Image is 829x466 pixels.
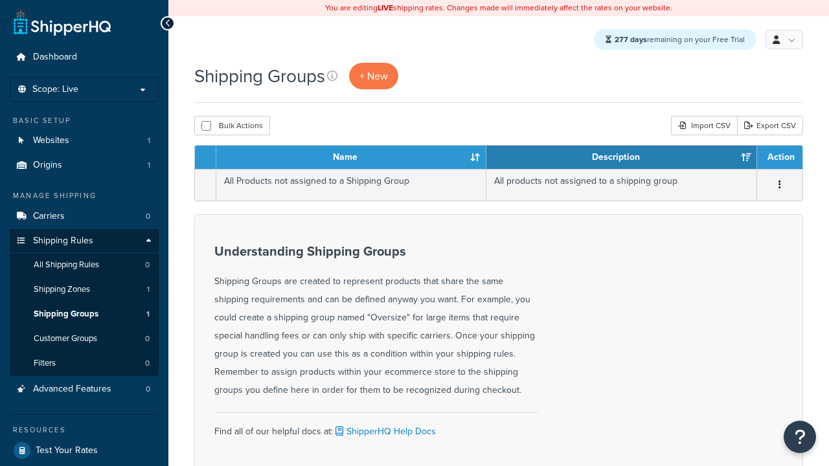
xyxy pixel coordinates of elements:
[378,2,393,14] b: LIVE
[33,52,77,63] span: Dashboard
[145,333,150,344] span: 0
[216,146,486,169] th: Name: activate to sort column ascending
[10,302,159,326] a: Shipping Groups 1
[10,278,159,302] a: Shipping Zones 1
[10,351,159,375] li: Filters
[10,253,159,277] a: All Shipping Rules 0
[34,333,97,344] span: Customer Groups
[349,63,398,89] a: + New
[146,309,150,320] span: 1
[147,284,150,295] span: 1
[34,309,98,320] span: Shipping Groups
[36,445,98,456] span: Test Your Rates
[10,205,159,228] a: Carriers 0
[146,384,150,395] span: 0
[671,116,737,135] div: Import CSV
[615,34,647,45] strong: 277 days
[148,135,150,146] span: 1
[594,29,756,50] div: remaining on your Free Trial
[10,327,159,351] a: Customer Groups 0
[214,244,538,399] div: Shipping Groups are created to represent products that share the same shipping requirements and c...
[10,377,159,401] li: Advanced Features
[33,211,65,222] span: Carriers
[214,412,538,441] div: Find all of our helpful docs at:
[486,146,757,169] th: Description: activate to sort column ascending
[10,302,159,326] li: Shipping Groups
[10,377,159,401] a: Advanced Features 0
[333,425,436,438] a: ShipperHQ Help Docs
[194,116,270,135] button: Bulk Actions
[214,244,538,258] h3: Understanding Shipping Groups
[14,10,111,36] a: ShipperHQ Home
[10,425,159,436] div: Resources
[359,69,388,83] span: + New
[10,229,159,377] li: Shipping Rules
[146,211,150,222] span: 0
[194,63,325,89] h1: Shipping Groups
[216,169,486,201] td: All Products not assigned to a Shipping Group
[34,284,90,295] span: Shipping Zones
[32,84,78,95] span: Scope: Live
[10,278,159,302] li: Shipping Zones
[10,153,159,177] a: Origins 1
[10,45,159,69] a: Dashboard
[145,260,150,271] span: 0
[10,190,159,201] div: Manage Shipping
[148,160,150,171] span: 1
[33,160,62,171] span: Origins
[10,205,159,228] li: Carriers
[737,116,803,135] a: Export CSV
[33,236,93,247] span: Shipping Rules
[486,169,757,201] td: All products not assigned to a shipping group
[10,129,159,153] li: Websites
[10,229,159,253] a: Shipping Rules
[10,115,159,126] div: Basic Setup
[34,358,56,369] span: Filters
[10,129,159,153] a: Websites 1
[10,439,159,462] a: Test Your Rates
[34,260,99,271] span: All Shipping Rules
[10,253,159,277] li: All Shipping Rules
[33,135,69,146] span: Websites
[33,384,111,395] span: Advanced Features
[784,421,816,453] button: Open Resource Center
[145,358,150,369] span: 0
[757,146,802,169] th: Action
[10,327,159,351] li: Customer Groups
[10,153,159,177] li: Origins
[10,351,159,375] a: Filters 0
